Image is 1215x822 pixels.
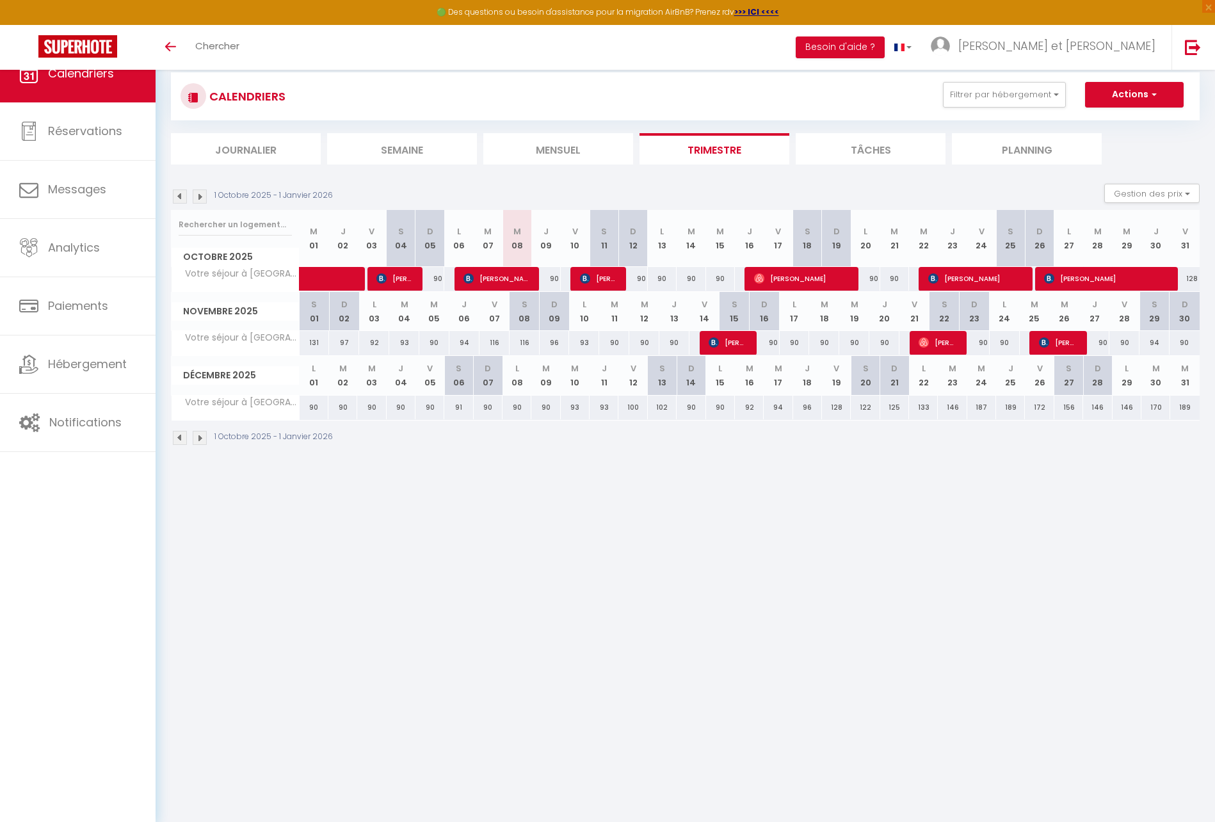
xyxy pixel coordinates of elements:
[1066,362,1072,375] abbr: S
[172,248,299,266] span: Octobre 2025
[851,396,880,419] div: 122
[720,292,750,331] th: 15
[750,292,780,331] th: 16
[950,225,955,238] abbr: J
[960,331,990,355] div: 90
[618,210,647,267] th: 12
[359,292,389,331] th: 03
[747,225,752,238] abbr: J
[1008,225,1013,238] abbr: S
[171,133,321,165] li: Journalier
[796,36,885,58] button: Besoin d'aide ?
[805,362,810,375] abbr: J
[921,25,1171,70] a: ... [PERSON_NAME] et [PERSON_NAME]
[387,210,415,267] th: 04
[990,292,1020,331] th: 24
[531,396,560,419] div: 90
[618,356,647,395] th: 12
[677,356,705,395] th: 14
[1113,356,1141,395] th: 29
[938,396,967,419] div: 146
[1085,82,1184,108] button: Actions
[809,331,839,355] div: 90
[880,396,909,419] div: 125
[484,225,492,238] abbr: M
[590,356,618,395] th: 11
[851,356,880,395] th: 20
[542,362,550,375] abbr: M
[648,396,677,419] div: 102
[746,362,753,375] abbr: M
[398,225,404,238] abbr: S
[735,210,764,267] th: 16
[368,362,376,375] abbr: M
[618,396,647,419] div: 100
[449,292,479,331] th: 06
[688,362,695,375] abbr: D
[952,133,1102,165] li: Planning
[1152,362,1160,375] abbr: M
[734,6,779,17] strong: >>> ICI <<<<
[869,331,899,355] div: 90
[648,210,677,267] th: 13
[387,356,415,395] th: 04
[457,225,461,238] abbr: L
[996,396,1025,419] div: 189
[300,356,328,395] th: 01
[880,267,909,291] div: 90
[938,210,967,267] th: 23
[427,225,433,238] abbr: D
[805,225,810,238] abbr: S
[659,331,689,355] div: 90
[761,298,768,310] abbr: D
[1182,298,1188,310] abbr: D
[1036,225,1043,238] abbr: D
[899,292,929,331] th: 21
[540,292,570,331] th: 09
[341,225,346,238] abbr: J
[641,298,648,310] abbr: M
[996,210,1025,267] th: 25
[1095,362,1101,375] abbr: D
[793,356,822,395] th: 18
[415,210,444,267] th: 05
[882,298,887,310] abbr: J
[967,396,996,419] div: 187
[1139,292,1170,331] th: 29
[329,292,359,331] th: 02
[1083,356,1112,395] th: 28
[1008,362,1013,375] abbr: J
[706,356,735,395] th: 15
[474,210,503,267] th: 07
[629,331,659,355] div: 90
[492,298,497,310] abbr: V
[398,362,403,375] abbr: J
[310,225,318,238] abbr: M
[522,298,527,310] abbr: S
[1083,210,1112,267] th: 28
[48,65,114,81] span: Calendriers
[1079,331,1109,355] div: 90
[300,396,328,419] div: 90
[214,189,333,202] p: 1 Octobre 2025 - 1 Janvier 2026
[796,133,945,165] li: Tâches
[1113,396,1141,419] div: 146
[793,298,796,310] abbr: L
[415,267,444,291] div: 90
[173,267,302,281] span: Votre séjour à [GEOGRAPHIC_DATA]
[580,266,618,291] span: [PERSON_NAME]
[1061,298,1068,310] abbr: M
[300,331,330,355] div: 131
[735,396,764,419] div: 92
[1083,396,1112,419] div: 146
[1113,210,1141,267] th: 29
[735,356,764,395] th: 16
[485,362,491,375] abbr: D
[415,356,444,395] th: 05
[328,396,357,419] div: 90
[618,267,647,291] div: 90
[611,298,618,310] abbr: M
[1125,362,1129,375] abbr: L
[479,292,510,331] th: 07
[793,210,822,267] th: 18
